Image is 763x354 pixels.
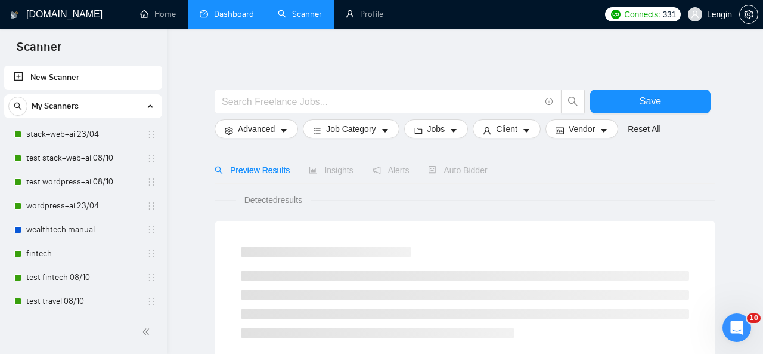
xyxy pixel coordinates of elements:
[496,122,517,136] span: Client
[449,126,458,135] span: caret-down
[26,218,139,242] a: wealthtech manual
[303,119,399,138] button: barsJob Categorycaret-down
[556,126,564,135] span: idcard
[4,66,162,90] li: New Scanner
[215,119,298,138] button: settingAdvancedcaret-down
[373,165,410,175] span: Alerts
[147,225,156,235] span: holder
[8,97,27,116] button: search
[561,90,585,113] button: search
[200,9,254,19] a: dashboardDashboard
[147,130,156,139] span: holder
[26,170,139,194] a: test wordpress+ai 08/10
[236,193,311,207] span: Detected results
[691,10,699,19] span: user
[26,122,139,146] a: stack+web+ai 23/04
[600,126,608,135] span: caret-down
[562,96,584,107] span: search
[309,166,317,174] span: area-chart
[522,126,531,135] span: caret-down
[26,242,139,266] a: fintech
[238,122,275,136] span: Advanced
[313,126,321,135] span: bars
[611,10,621,19] img: upwork-logo.png
[381,126,389,135] span: caret-down
[346,9,383,19] a: userProfile
[483,126,491,135] span: user
[747,313,761,323] span: 10
[628,122,660,136] a: Reset All
[9,102,27,110] span: search
[640,94,661,109] span: Save
[147,153,156,163] span: holder
[545,98,553,106] span: info-circle
[740,10,758,19] span: setting
[280,126,288,135] span: caret-down
[427,122,445,136] span: Jobs
[26,290,139,313] a: test travel 08/10
[215,166,223,174] span: search
[147,201,156,211] span: holder
[215,165,290,175] span: Preview Results
[309,165,353,175] span: Insights
[32,94,79,118] span: My Scanners
[326,122,376,136] span: Job Category
[26,194,139,218] a: wordpress+ai 23/04
[7,38,71,63] span: Scanner
[26,266,139,290] a: test fintech 08/10
[147,177,156,187] span: holder
[545,119,618,138] button: idcardVendorcaret-down
[14,66,153,90] a: New Scanner
[225,126,233,135] span: setting
[142,326,154,338] span: double-left
[147,249,156,258] span: holder
[222,94,540,109] input: Search Freelance Jobs...
[10,5,18,24] img: logo
[404,119,469,138] button: folderJobscaret-down
[26,146,139,170] a: test stack+web+ai 08/10
[662,8,675,21] span: 331
[428,165,487,175] span: Auto Bidder
[428,166,436,174] span: robot
[147,297,156,306] span: holder
[624,8,660,21] span: Connects:
[739,10,758,19] a: setting
[147,273,156,282] span: holder
[590,90,711,113] button: Save
[739,5,758,24] button: setting
[414,126,423,135] span: folder
[278,9,322,19] a: searchScanner
[373,166,381,174] span: notification
[722,313,751,342] iframe: Intercom live chat
[473,119,541,138] button: userClientcaret-down
[569,122,595,136] span: Vendor
[140,9,176,19] a: homeHome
